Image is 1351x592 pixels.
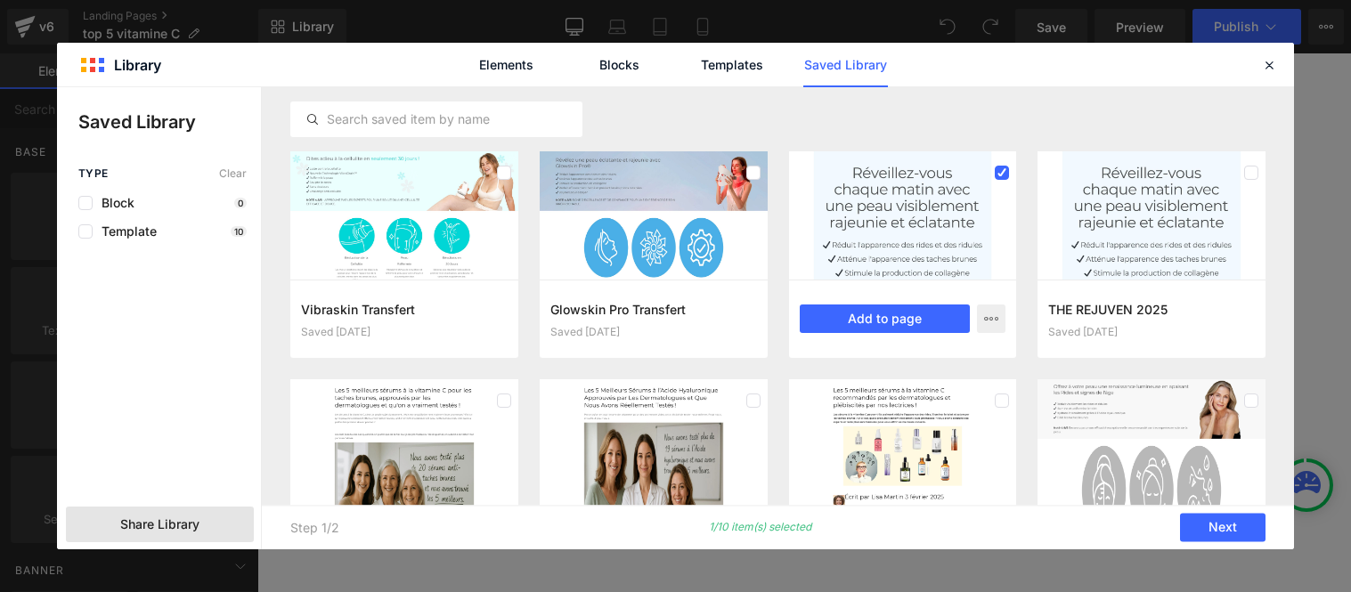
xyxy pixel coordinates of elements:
[219,167,247,180] span: Clear
[301,326,508,338] div: Saved [DATE]
[78,109,261,135] p: Saved Library
[93,196,134,210] span: Block
[1180,514,1266,542] button: Next
[78,167,109,180] span: Type
[1048,300,1255,319] h3: THE REJUVEN 2025
[291,109,582,130] input: Search saved item by name
[577,43,662,87] a: Blocks
[709,521,811,535] p: 1/10 item(s) selected
[690,43,775,87] a: Templates
[234,198,247,208] p: 0
[93,224,157,239] span: Template
[550,326,757,338] div: Saved [DATE]
[803,43,888,87] a: Saved Library
[464,43,549,87] a: Elements
[290,520,339,535] p: Step 1/2
[301,300,508,319] h3: Vibraskin Transfert
[550,300,757,319] h3: Glowskin Pro Transfert
[800,304,971,333] button: Add to page
[120,515,199,533] span: Share Library
[231,226,247,237] p: 10
[1048,326,1255,338] div: Saved [DATE]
